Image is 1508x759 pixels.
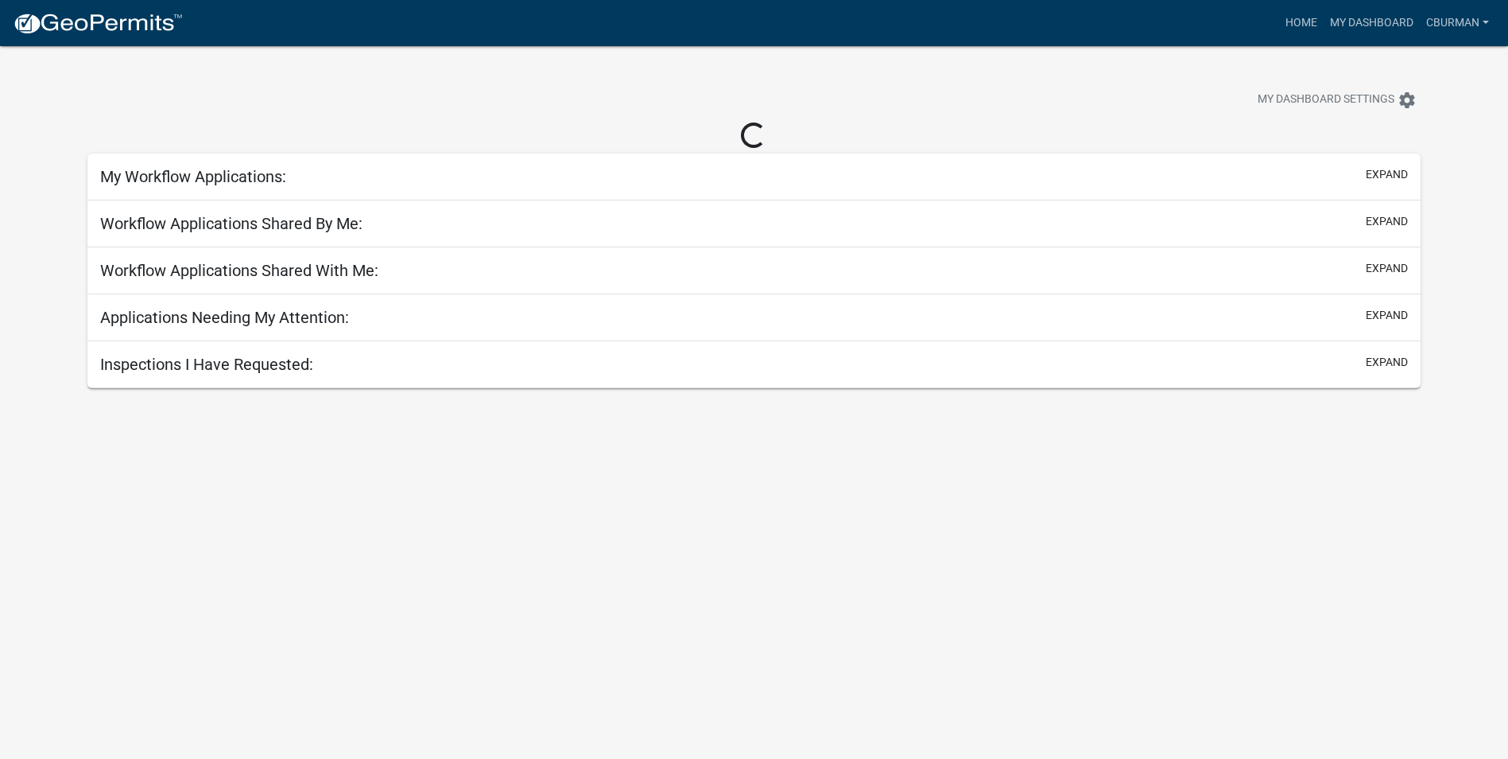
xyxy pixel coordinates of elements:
h5: Workflow Applications Shared With Me: [100,261,378,280]
a: Home [1279,8,1324,38]
i: settings [1398,91,1417,110]
span: My Dashboard Settings [1258,91,1394,110]
button: My Dashboard Settingssettings [1245,84,1429,115]
button: expand [1366,354,1408,371]
button: expand [1366,260,1408,277]
h5: My Workflow Applications: [100,167,286,186]
h5: Workflow Applications Shared By Me: [100,214,362,233]
h5: Applications Needing My Attention: [100,308,349,327]
button: expand [1366,213,1408,230]
button: expand [1366,166,1408,183]
h5: Inspections I Have Requested: [100,355,313,374]
button: expand [1366,307,1408,324]
a: My Dashboard [1324,8,1420,38]
a: cburman [1420,8,1495,38]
